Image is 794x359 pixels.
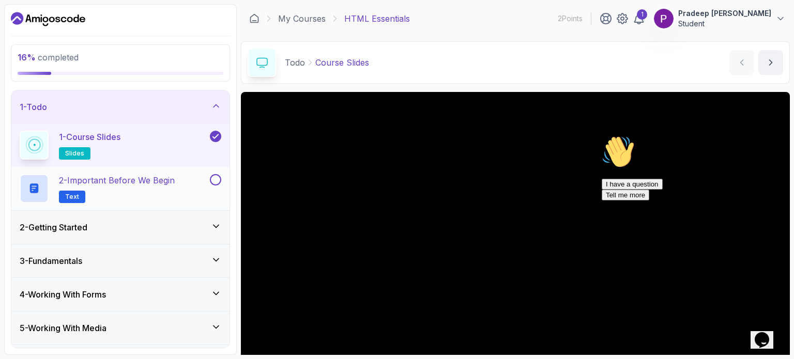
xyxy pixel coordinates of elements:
p: 2 Points [558,13,583,24]
button: 1-Course Slidesslides [20,131,221,160]
button: 1-Todo [11,90,230,123]
h3: 3 - Fundamentals [20,255,82,267]
span: 16 % [18,52,36,63]
a: Dashboard [11,11,85,27]
p: HTML Essentials [344,12,410,25]
img: user profile image [654,9,674,28]
p: 2 - Important Before We Begin [59,174,175,186]
button: 5-Working With Media [11,311,230,345]
p: Course Slides [315,56,369,69]
span: slides [65,149,84,158]
span: Text [65,193,79,201]
span: completed [18,52,79,63]
a: 1 [633,12,645,25]
iframe: chat widget [598,131,784,313]
button: I have a question [4,48,65,58]
button: 2-Important Before We BeginText [20,174,221,203]
span: Hi! How can we help? [4,31,102,39]
button: user profile imagePradeep [PERSON_NAME]Student [653,8,786,29]
a: Dashboard [249,13,259,24]
button: 3-Fundamentals [11,244,230,277]
h3: 4 - Working With Forms [20,288,106,301]
h3: 5 - Working With Media [20,322,106,334]
button: 4-Working With Forms [11,278,230,311]
img: :wave: [4,4,37,37]
div: 👋Hi! How can we help?I have a questionTell me more [4,4,190,69]
p: 1 - Course Slides [59,131,120,143]
button: 2-Getting Started [11,211,230,244]
button: next content [758,50,783,75]
div: 1 [637,9,647,20]
h3: 1 - Todo [20,101,47,113]
button: previous content [729,50,754,75]
a: My Courses [278,12,326,25]
button: Tell me more [4,58,52,69]
p: Student [678,19,771,29]
p: Pradeep [PERSON_NAME] [678,8,771,19]
iframe: chat widget [751,318,784,349]
p: Todo [285,56,305,69]
h3: 2 - Getting Started [20,221,87,233]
